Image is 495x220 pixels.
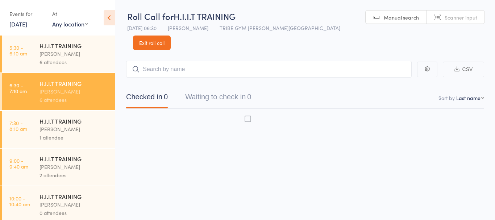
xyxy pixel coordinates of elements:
[247,93,251,101] div: 0
[9,20,27,28] a: [DATE]
[185,89,251,108] button: Waiting to check in0
[443,62,484,77] button: CSV
[39,200,109,209] div: [PERSON_NAME]
[39,133,109,142] div: 1 attendee
[39,50,109,58] div: [PERSON_NAME]
[9,195,30,207] time: 10:00 - 10:40 am
[384,14,419,21] span: Manual search
[39,79,109,87] div: H.I.I.T TRAINING
[39,163,109,171] div: [PERSON_NAME]
[168,24,208,32] span: [PERSON_NAME]
[438,94,455,101] label: Sort by
[164,93,168,101] div: 0
[445,14,477,21] span: Scanner input
[39,117,109,125] div: H.I.I.T TRAINING
[9,158,28,169] time: 9:00 - 9:40 am
[9,82,27,94] time: 6:30 - 7:10 am
[52,20,88,28] div: Any location
[9,8,45,20] div: Events for
[2,149,115,186] a: 9:00 -9:40 amH.I.I.T TRAINING[PERSON_NAME]2 attendees
[39,209,109,217] div: 0 attendees
[2,111,115,148] a: 7:30 -8:10 amH.I.I.T TRAINING[PERSON_NAME]1 attendee
[39,171,109,179] div: 2 attendees
[39,192,109,200] div: H.I.I.T TRAINING
[126,89,168,108] button: Checked in0
[2,36,115,72] a: 5:30 -6:10 amH.I.I.T TRAINING[PERSON_NAME]6 attendees
[39,96,109,104] div: 6 attendees
[39,42,109,50] div: H.I.I.T TRAINING
[52,8,88,20] div: At
[174,10,236,22] span: H.I.I.T TRAINING
[127,10,174,22] span: Roll Call for
[220,24,340,32] span: TRIBE GYM [PERSON_NAME][GEOGRAPHIC_DATA]
[39,155,109,163] div: H.I.I.T TRAINING
[9,120,27,132] time: 7:30 - 8:10 am
[127,24,157,32] span: [DATE] 06:30
[39,87,109,96] div: [PERSON_NAME]
[133,36,171,50] a: Exit roll call
[9,45,27,56] time: 5:30 - 6:10 am
[2,73,115,110] a: 6:30 -7:10 amH.I.I.T TRAINING[PERSON_NAME]6 attendees
[456,94,481,101] div: Last name
[39,58,109,66] div: 6 attendees
[126,61,412,78] input: Search by name
[39,125,109,133] div: [PERSON_NAME]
